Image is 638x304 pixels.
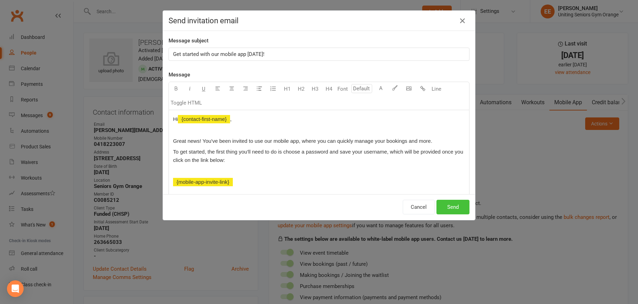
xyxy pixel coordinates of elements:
button: U [197,82,211,96]
span: Hi [173,116,178,122]
button: Line [430,82,443,96]
span: Great news! You've been invited to use our mobile app, where you can quickly manage your bookings... [173,138,432,144]
button: Close [457,15,468,26]
button: H4 [322,82,336,96]
button: Send [436,200,469,214]
button: A [374,82,388,96]
button: Cancel [403,200,435,214]
label: Message [169,71,190,79]
button: Toggle HTML [169,96,204,110]
span: To get started, the first thing you'll need to do is choose a password and save your username, wh... [173,149,465,163]
button: H3 [308,82,322,96]
span: , [230,116,231,122]
input: Default [351,84,372,93]
h4: Send invitation email [169,16,469,25]
button: H2 [294,82,308,96]
div: Open Intercom Messenger [7,280,24,297]
button: Font [336,82,350,96]
button: H1 [280,82,294,96]
label: Message subject [169,36,208,45]
span: U [202,86,205,92]
span: Get started with our mobile app [DATE]! [173,51,264,57]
